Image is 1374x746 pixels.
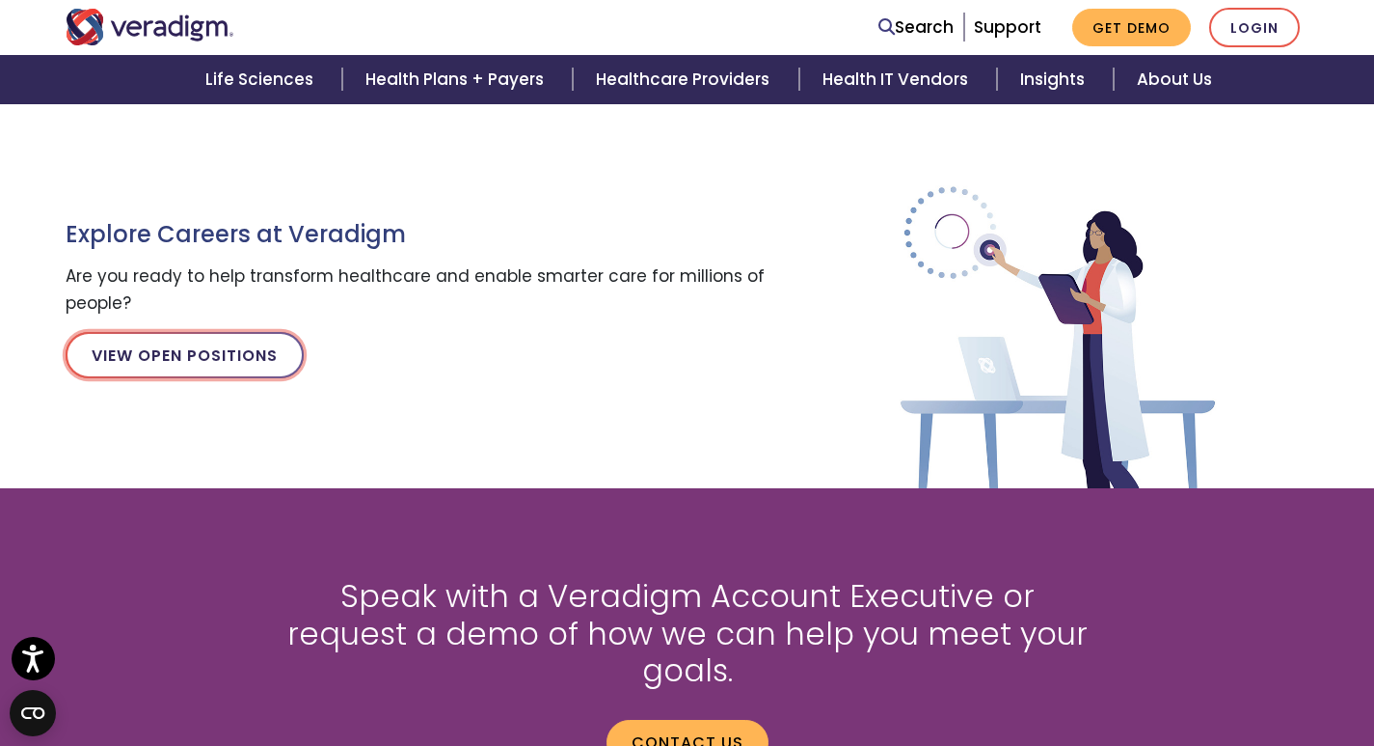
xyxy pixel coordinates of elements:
[1114,55,1235,104] a: About Us
[342,55,573,104] a: Health Plans + Payers
[182,55,342,104] a: Life Sciences
[66,332,304,378] a: View Open Positions
[573,55,798,104] a: Healthcare Providers
[878,14,954,41] a: Search
[974,15,1041,39] a: Support
[1072,9,1191,46] a: Get Demo
[278,578,1097,689] h2: Speak with a Veradigm Account Executive or request a demo of how we can help you meet your goals.
[66,9,234,45] img: Veradigm logo
[66,221,779,249] h3: Explore Careers at Veradigm
[10,690,56,736] button: Open CMP widget
[997,55,1114,104] a: Insights
[799,55,997,104] a: Health IT Vendors
[1209,8,1300,47] a: Login
[66,263,779,316] p: Are you ready to help transform healthcare and enable smarter care for millions of people?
